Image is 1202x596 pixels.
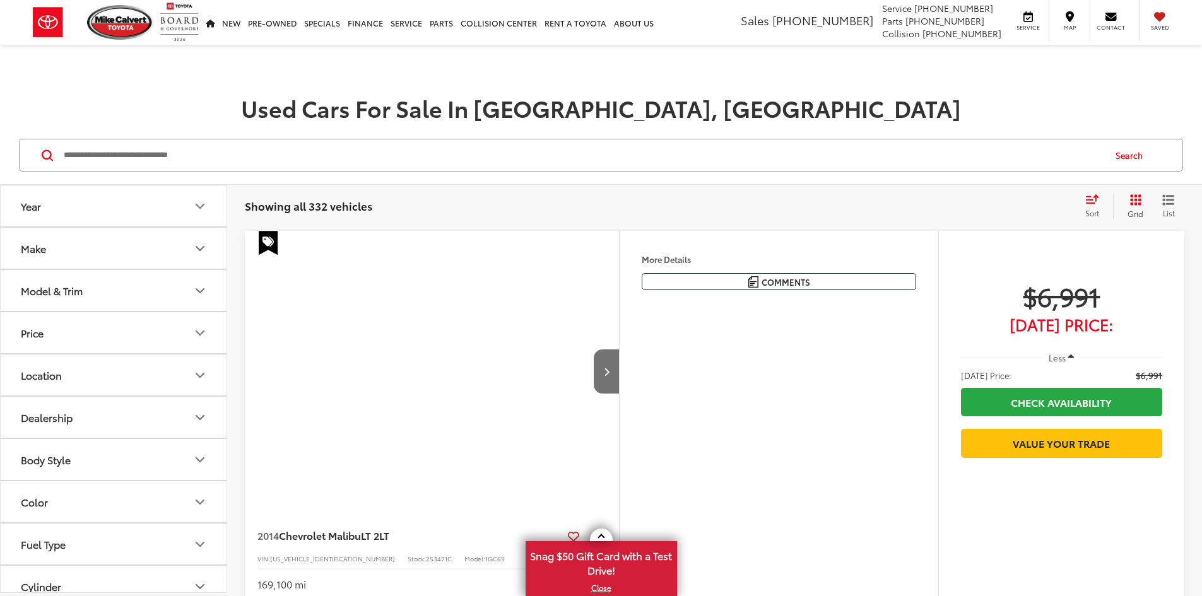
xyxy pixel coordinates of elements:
[192,452,208,467] div: Body Style
[192,283,208,298] div: Model & Trim
[594,349,619,394] button: Next image
[961,388,1162,416] a: Check Availability
[748,276,758,287] img: Comments
[21,411,73,423] div: Dealership
[1146,23,1174,32] span: Saved
[642,255,916,264] h4: More Details
[1085,207,1099,218] span: Sort
[527,542,676,581] span: Snag $50 Gift Card with a Test Drive!
[62,140,1104,170] input: Search by Make, Model, or Keyword
[257,577,306,592] div: 169,100 mi
[485,554,505,563] span: 1GC69
[1079,194,1113,219] button: Select sort value
[1,523,228,564] button: Fuel TypeFuel Type
[882,27,920,40] span: Collision
[1162,207,1175,218] span: List
[961,369,1011,382] span: [DATE] Price:
[584,525,606,547] button: Actions
[741,12,769,28] span: Sales
[21,327,44,339] div: Price
[192,410,208,425] div: Dealership
[21,538,66,550] div: Fuel Type
[408,554,426,563] span: Stock:
[21,200,41,212] div: Year
[87,5,154,40] img: Mike Calvert Toyota
[1,397,228,438] button: DealershipDealership
[1043,346,1081,369] button: Less
[192,325,208,341] div: Price
[1136,369,1162,382] span: $6,991
[1,270,228,311] button: Model & TrimModel & Trim
[279,528,361,542] span: Chevrolet Malibu
[961,318,1162,330] span: [DATE] Price:
[914,2,993,15] span: [PHONE_NUMBER]
[257,554,270,563] span: VIN:
[1014,23,1042,32] span: Service
[259,231,278,255] span: Special
[922,27,1001,40] span: [PHONE_NUMBER]
[1113,194,1153,219] button: Grid View
[1097,23,1125,32] span: Contact
[21,580,61,592] div: Cylinder
[257,528,279,542] span: 2014
[1,481,228,522] button: ColorColor
[192,537,208,552] div: Fuel Type
[192,368,208,383] div: Location
[21,242,46,254] div: Make
[1049,352,1066,363] span: Less
[192,494,208,510] div: Color
[1104,139,1161,171] button: Search
[21,453,71,465] div: Body Style
[192,579,208,594] div: Cylinder
[772,12,873,28] span: [PHONE_NUMBER]
[21,284,83,296] div: Model & Trim
[1056,23,1083,32] span: Map
[21,369,62,381] div: Location
[1,439,228,480] button: Body StyleBody Style
[961,429,1162,457] a: Value Your Trade
[1128,208,1143,219] span: Grid
[762,276,810,288] span: Comments
[257,529,563,542] a: 2014Chevrolet MalibuLT 2LT
[1,312,228,353] button: PricePrice
[642,273,916,290] button: Comments
[882,15,903,27] span: Parts
[1,228,228,269] button: MakeMake
[192,199,208,214] div: Year
[426,554,452,563] span: 253471C
[1153,194,1184,219] button: List View
[961,280,1162,312] span: $6,991
[1,354,228,395] button: LocationLocation
[464,554,485,563] span: Model:
[21,496,48,508] div: Color
[1,185,228,226] button: YearYear
[882,2,912,15] span: Service
[270,554,395,563] span: [US_VEHICLE_IDENTIFICATION_NUMBER]
[905,15,984,27] span: [PHONE_NUMBER]
[192,241,208,256] div: Make
[245,198,372,213] span: Showing all 332 vehicles
[361,528,389,542] span: LT 2LT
